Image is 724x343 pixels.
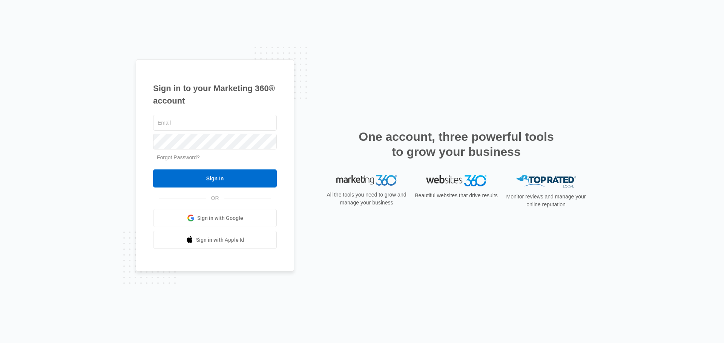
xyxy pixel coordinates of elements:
[196,236,244,244] span: Sign in with Apple Id
[324,191,409,207] p: All the tools you need to grow and manage your business
[356,129,556,159] h2: One account, three powerful tools to grow your business
[336,175,397,186] img: Marketing 360
[153,209,277,227] a: Sign in with Google
[153,169,277,188] input: Sign In
[206,194,224,202] span: OR
[153,115,277,131] input: Email
[153,231,277,249] a: Sign in with Apple Id
[153,82,277,107] h1: Sign in to your Marketing 360® account
[504,193,588,209] p: Monitor reviews and manage your online reputation
[516,175,576,188] img: Top Rated Local
[414,192,499,200] p: Beautiful websites that drive results
[157,154,200,160] a: Forgot Password?
[426,175,486,186] img: Websites 360
[197,214,243,222] span: Sign in with Google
